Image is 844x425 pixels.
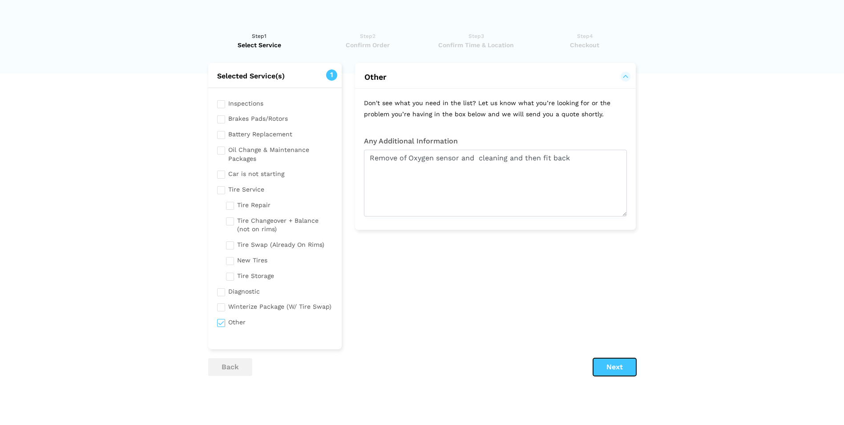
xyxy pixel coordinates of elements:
a: Step4 [533,32,636,49]
button: back [208,358,252,376]
p: Don't see what you need in the list? Let us know what you’re looking for or the problem you’re ha... [355,89,636,128]
span: Confirm Time & Location [425,41,528,49]
span: Select Service [208,41,311,49]
button: Next [593,358,636,376]
a: Step2 [316,32,419,49]
h3: Any Additional Information [364,137,627,145]
a: Step1 [208,32,311,49]
span: Checkout [533,41,636,49]
a: Step3 [425,32,528,49]
span: Confirm Order [316,41,419,49]
button: Other [364,72,627,82]
span: 1 [326,69,337,81]
h2: Selected Service(s) [208,72,342,81]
